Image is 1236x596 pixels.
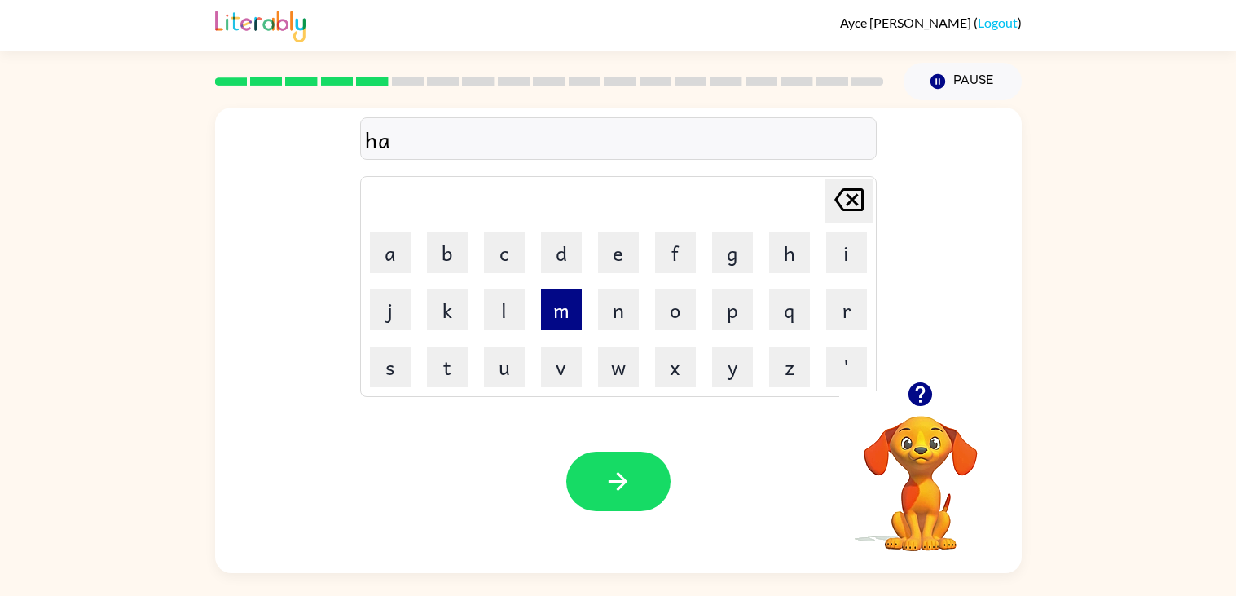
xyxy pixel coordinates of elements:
[904,63,1022,100] button: Pause
[215,7,306,42] img: Literably
[655,347,696,387] button: x
[840,15,1022,30] div: ( )
[427,289,468,330] button: k
[370,232,411,273] button: a
[840,15,974,30] span: Ayce [PERSON_NAME]
[978,15,1018,30] a: Logout
[655,232,696,273] button: f
[370,347,411,387] button: s
[598,289,639,330] button: n
[655,289,696,330] button: o
[598,232,639,273] button: e
[769,347,810,387] button: z
[598,347,639,387] button: w
[712,232,753,273] button: g
[839,391,1002,554] video: Your browser must support playing .mp4 files to use Literably. Please try using another browser.
[370,289,411,330] button: j
[541,289,582,330] button: m
[541,347,582,387] button: v
[484,232,525,273] button: c
[484,289,525,330] button: l
[712,289,753,330] button: p
[541,232,582,273] button: d
[484,347,525,387] button: u
[769,232,810,273] button: h
[826,289,867,330] button: r
[427,347,468,387] button: t
[365,122,872,157] div: ha
[826,232,867,273] button: i
[769,289,810,330] button: q
[712,347,753,387] button: y
[427,232,468,273] button: b
[826,347,867,387] button: '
